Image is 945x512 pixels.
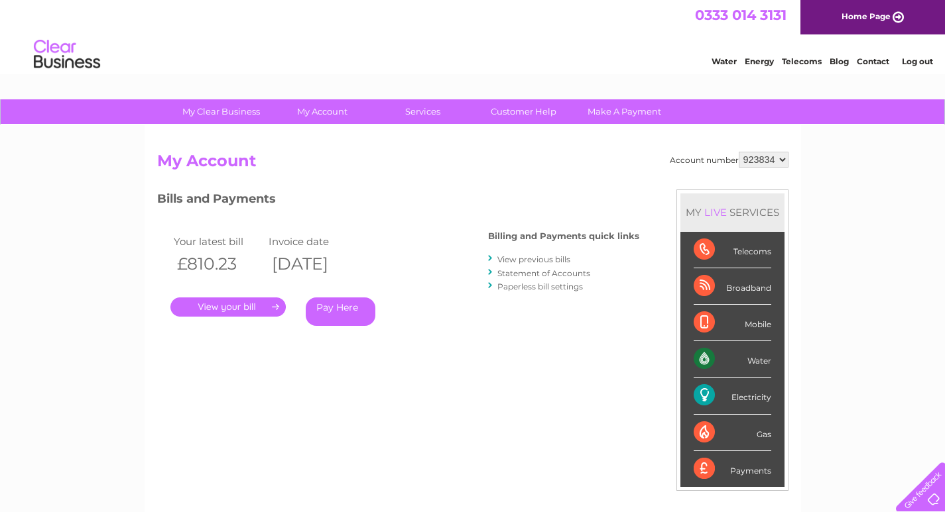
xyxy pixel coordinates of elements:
h2: My Account [157,152,788,177]
div: Mobile [694,305,771,341]
div: Electricity [694,378,771,414]
a: Energy [745,56,774,66]
div: Account number [670,152,788,168]
h4: Billing and Payments quick links [488,231,639,241]
a: My Clear Business [166,99,276,124]
a: 0333 014 3131 [695,7,787,23]
div: Water [694,341,771,378]
th: [DATE] [265,250,361,278]
a: . [170,297,286,317]
a: My Account [267,99,377,124]
a: Make A Payment [570,99,679,124]
h3: Bills and Payments [157,189,639,213]
td: Invoice date [265,232,361,250]
div: LIVE [702,206,729,219]
th: £810.23 [170,250,266,278]
img: logo.png [33,34,101,75]
div: Telecoms [694,232,771,268]
div: Clear Business is a trading name of Verastar Limited (registered in [GEOGRAPHIC_DATA] No. 3667643... [160,7,787,64]
a: Services [368,99,477,124]
a: Pay Here [306,297,375,326]
div: MY SERVICES [680,193,785,231]
a: Blog [830,56,849,66]
div: Payments [694,451,771,487]
a: Telecoms [782,56,822,66]
a: Customer Help [469,99,578,124]
div: Broadband [694,268,771,305]
a: Statement of Accounts [497,268,590,278]
a: Water [712,56,737,66]
a: View previous bills [497,254,570,264]
a: Contact [857,56,889,66]
a: Paperless bill settings [497,282,583,291]
td: Your latest bill [170,232,266,250]
div: Gas [694,415,771,451]
a: Log out [902,56,933,66]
